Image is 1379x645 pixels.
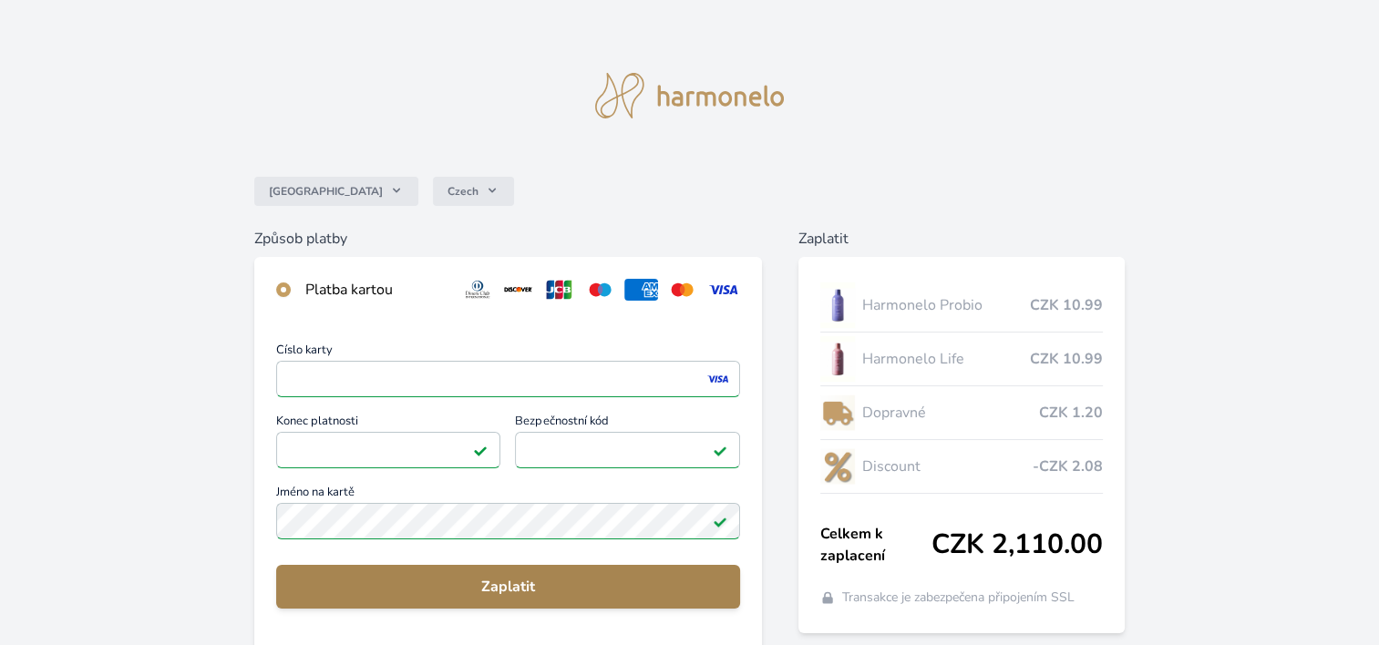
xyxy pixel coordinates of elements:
span: [GEOGRAPHIC_DATA] [269,184,383,199]
img: mc.svg [665,279,699,301]
span: Harmonelo Life [862,348,1030,370]
span: Harmonelo Probio [862,294,1030,316]
span: Bezpečnostní kód [515,415,740,432]
img: Platné pole [473,443,488,457]
span: Zaplatit [291,576,726,598]
img: maestro.svg [583,279,617,301]
button: Zaplatit [276,565,740,609]
img: diners.svg [461,279,495,301]
span: Celkem k zaplacení [820,523,931,567]
span: -CZK 2.08 [1033,456,1103,477]
iframe: Iframe pro bezpečnostní kód [523,437,732,463]
iframe: Iframe pro číslo karty [284,366,732,392]
img: logo.svg [595,73,785,118]
img: CLEAN_PROBIO_se_stinem_x-lo.jpg [820,282,855,328]
span: CZK 10.99 [1030,294,1103,316]
span: CZK 2,110.00 [931,528,1103,561]
span: Konec platnosti [276,415,501,432]
span: Czech [448,184,479,199]
h6: Způsob platby [254,228,762,250]
iframe: Iframe pro datum vypršení platnosti [284,437,493,463]
span: CZK 1.20 [1039,402,1103,424]
img: discount-lo.png [820,444,855,489]
img: delivery-lo.png [820,390,855,435]
img: Platné pole [713,443,727,457]
button: Czech [433,177,514,206]
img: Platné pole [713,514,727,528]
div: Platba kartou [305,279,447,301]
span: CZK 10.99 [1030,348,1103,370]
span: Jméno na kartě [276,486,740,503]
span: Číslo karty [276,344,740,361]
img: CLEAN_LIFE_se_stinem_x-lo.jpg [820,336,855,382]
img: amex.svg [624,279,658,301]
img: visa.svg [706,279,740,301]
img: discover.svg [501,279,535,301]
img: visa [705,371,730,387]
input: Jméno na kartěPlatné pole [276,503,740,539]
button: [GEOGRAPHIC_DATA] [254,177,418,206]
span: Dopravné [862,402,1039,424]
span: Transakce je zabezpečena připojením SSL [842,589,1075,607]
span: Discount [862,456,1033,477]
h6: Zaplatit [798,228,1125,250]
img: jcb.svg [542,279,576,301]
